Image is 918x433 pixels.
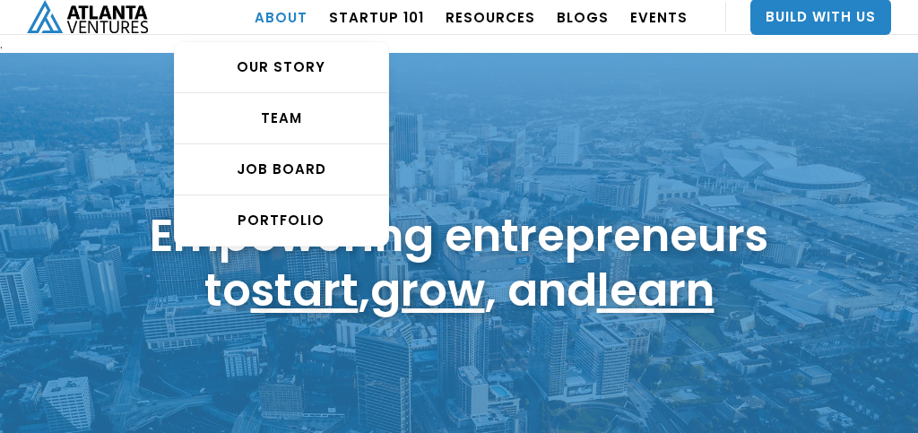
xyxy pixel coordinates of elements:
[251,258,359,322] a: start
[175,144,388,195] a: Job Board
[175,160,388,178] div: Job Board
[175,212,388,229] div: PORTFOLIO
[150,208,768,317] h1: Empowering entrepreneurs to , , and
[175,42,388,93] a: OUR STORY
[597,258,714,322] a: learn
[175,93,388,144] a: TEAM
[370,258,485,322] a: grow
[175,58,388,76] div: OUR STORY
[175,109,388,127] div: TEAM
[175,195,388,246] a: PORTFOLIO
